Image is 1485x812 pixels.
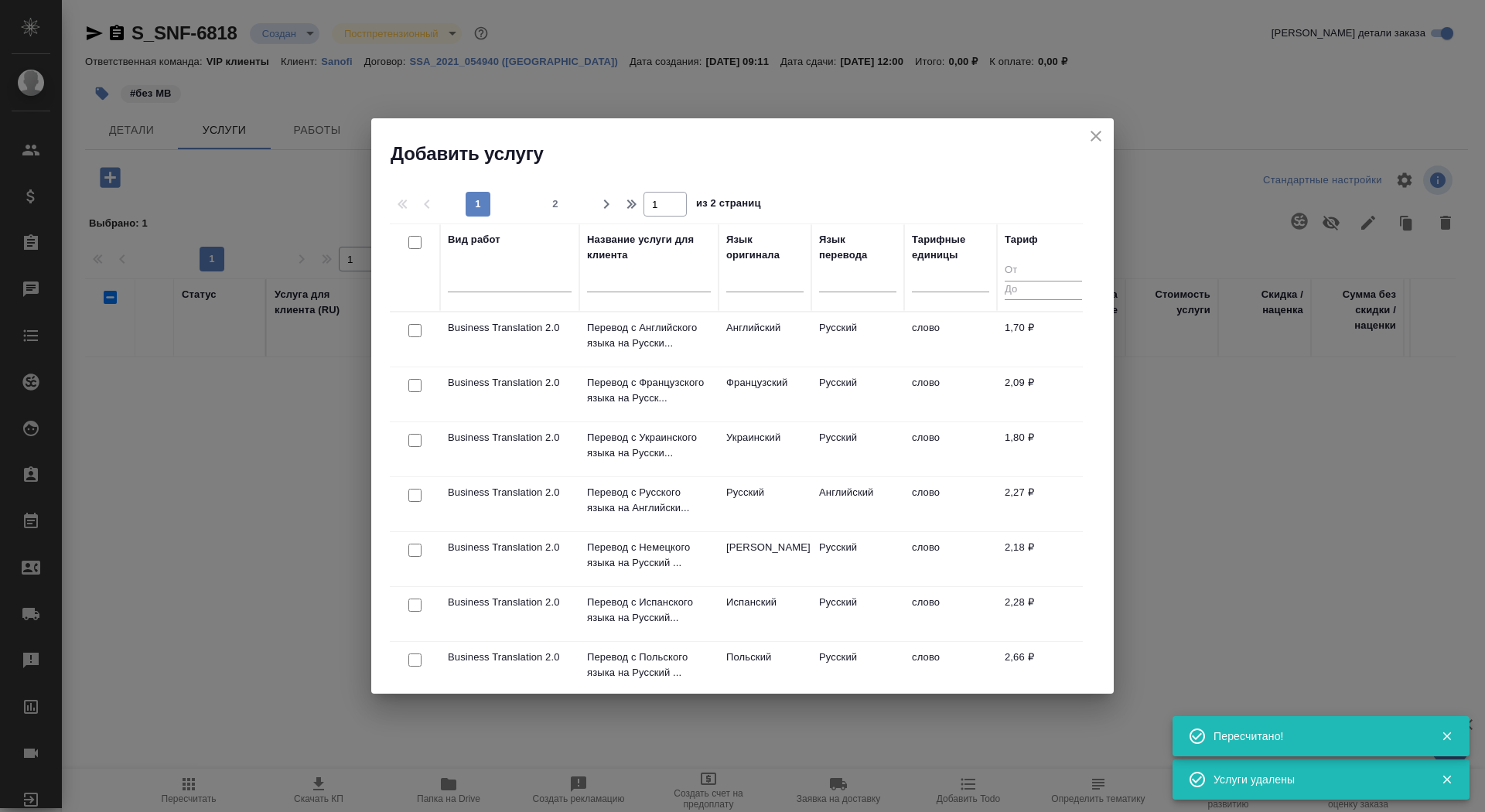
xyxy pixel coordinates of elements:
[448,320,572,336] p: Business Translation 2.0
[811,477,904,531] td: Английский
[811,422,904,476] td: Русский
[1214,728,1418,744] div: Пересчитано!
[811,587,904,641] td: Русский
[448,650,572,665] p: Business Translation 2.0
[1214,772,1418,787] div: Услуги удалены
[448,595,572,610] p: Business Translation 2.0
[904,532,997,586] td: слово
[726,232,804,263] div: Язык оригинала
[448,375,572,391] p: Business Translation 2.0
[719,422,811,476] td: Украинский
[811,532,904,586] td: Русский
[587,485,711,516] p: Перевод с Русского языка на Английски...
[912,232,989,263] div: Тарифные единицы
[997,642,1090,696] td: 2,66 ₽
[719,367,811,421] td: Французский
[904,477,997,531] td: слово
[696,194,761,217] span: из 2 страниц
[543,196,568,212] span: 2
[719,532,811,586] td: [PERSON_NAME]
[719,587,811,641] td: Испанский
[587,595,711,626] p: Перевод с Испанского языка на Русский...
[448,540,572,555] p: Business Translation 2.0
[587,540,711,571] p: Перевод с Немецкого языка на Русский ...
[391,142,1114,166] h2: Добавить услугу
[543,192,568,217] button: 2
[448,430,572,445] p: Business Translation 2.0
[1005,232,1038,247] div: Тариф
[448,232,500,247] div: Вид работ
[811,367,904,421] td: Русский
[811,312,904,367] td: Русский
[904,642,997,696] td: слово
[587,232,711,263] div: Название услуги для клиента
[1005,281,1082,300] input: До
[997,532,1090,586] td: 2,18 ₽
[819,232,896,263] div: Язык перевода
[587,375,711,406] p: Перевод с Французского языка на Русск...
[904,367,997,421] td: слово
[997,367,1090,421] td: 2,09 ₽
[811,642,904,696] td: Русский
[997,587,1090,641] td: 2,28 ₽
[997,312,1090,367] td: 1,70 ₽
[448,485,572,500] p: Business Translation 2.0
[1084,125,1108,148] button: close
[904,587,997,641] td: слово
[587,320,711,351] p: Перевод с Английского языка на Русски...
[997,477,1090,531] td: 2,27 ₽
[1005,261,1082,281] input: От
[587,430,711,461] p: Перевод с Украинского языка на Русски...
[904,312,997,367] td: слово
[1431,729,1463,743] button: Закрыть
[1431,773,1463,786] button: Закрыть
[719,312,811,367] td: Английский
[997,422,1090,476] td: 1,80 ₽
[904,422,997,476] td: слово
[719,477,811,531] td: Русский
[587,650,711,681] p: Перевод с Польского языка на Русский ...
[719,642,811,696] td: Польский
